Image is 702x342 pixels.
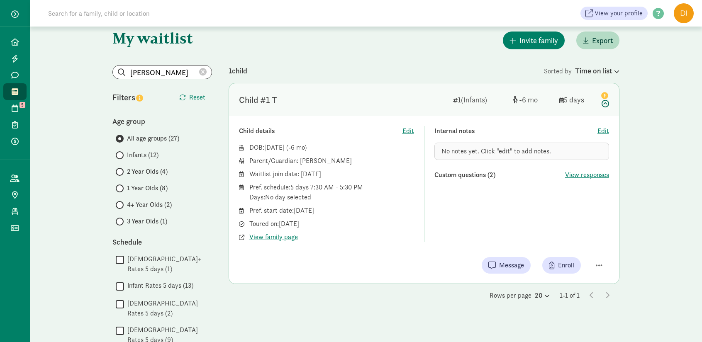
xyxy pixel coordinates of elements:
div: 5 days [559,94,592,105]
div: Child details [239,126,402,136]
label: [DEMOGRAPHIC_DATA]+ Rates 5 days (1) [124,254,212,274]
span: View your profile [595,8,643,18]
div: [object Object] [513,94,553,105]
div: Filters [112,91,162,104]
button: Invite family [503,32,565,49]
div: 20 [535,291,550,301]
div: Parent/Guardian: [PERSON_NAME] [249,156,414,166]
span: 3 Year Olds (1) [127,216,167,226]
div: Internal notes [434,126,598,136]
span: Infants (12) [127,150,158,160]
button: Edit [597,126,609,136]
span: -6 [519,95,538,104]
span: No notes yet. Click "edit" to add notes. [441,147,551,155]
span: Export [592,35,613,46]
button: Reset [173,89,212,106]
div: Rows per page 1-1 of 1 [229,291,619,301]
button: Export [576,32,619,49]
div: Age group [112,116,212,127]
input: Search list... [113,65,212,79]
div: Waitlist join date: [DATE] [249,169,414,179]
button: Enroll [542,257,581,274]
div: 1 child [229,65,544,76]
div: Custom questions (2) [434,170,565,180]
label: Infant Rates 5 days (13) [124,281,193,291]
div: 1 [453,94,506,105]
span: [DATE] [264,143,285,152]
button: Message [482,257,531,274]
button: View responses [565,170,609,180]
iframe: Chat Widget [661,302,702,342]
button: View family page [249,232,298,242]
span: Enroll [558,260,574,270]
div: Pref. start date: [DATE] [249,206,414,216]
span: (Infants) [461,95,487,104]
div: Pref. schedule: 5 days 7:30 AM - 5:30 PM Days: No day selected [249,182,414,202]
input: Search for a family, child or location [43,5,276,22]
span: All age groups (27) [127,133,179,143]
div: Child #1 T [239,93,277,107]
div: Sorted by [544,65,619,76]
h1: My waitlist [112,30,212,46]
a: 5 [3,100,27,116]
span: -6 [288,143,305,152]
span: 2 Year Olds (4) [127,167,168,177]
div: Schedule [112,236,212,247]
span: 1 Year Olds (8) [127,183,168,193]
span: 5 [19,102,25,108]
div: DOB: ( ) [249,143,414,153]
span: Reset [189,92,205,102]
span: Invite family [519,35,558,46]
label: [DEMOGRAPHIC_DATA] Rates 5 days (2) [124,298,212,318]
span: 4+ Year Olds (2) [127,200,172,210]
button: Edit [402,126,414,136]
a: View your profile [580,7,648,20]
span: Message [499,260,524,270]
div: Time on list [575,65,619,76]
div: Toured on: [DATE] [249,219,414,229]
